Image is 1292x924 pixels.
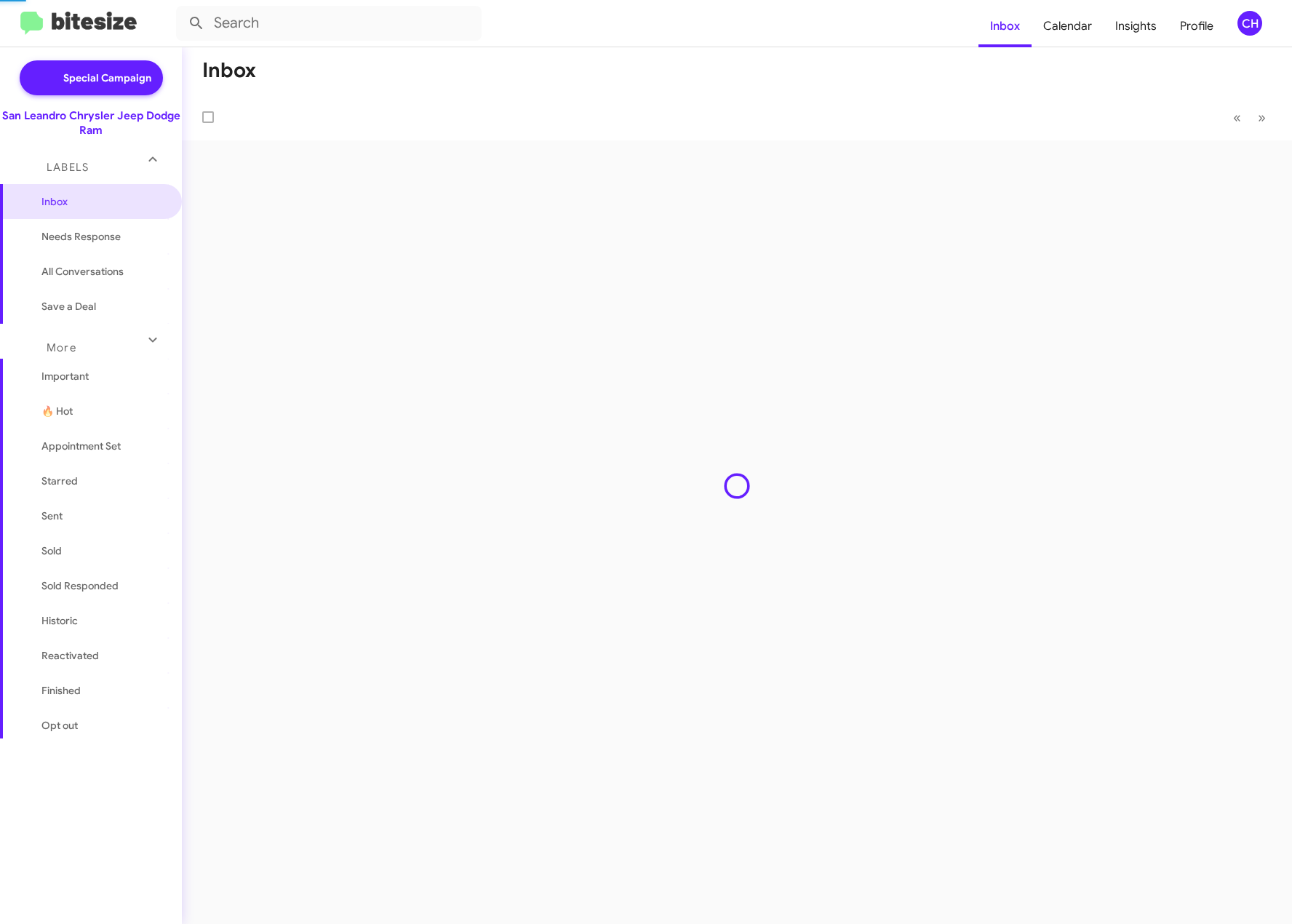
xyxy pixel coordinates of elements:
[63,71,151,85] span: Special Campaign
[1233,108,1241,127] span: «
[41,509,63,523] span: Sent
[41,369,165,383] span: Important
[1249,103,1275,132] button: Next
[1258,108,1266,127] span: »
[41,439,121,453] span: Appointment Set
[41,264,124,279] span: All Conversations
[47,161,89,174] span: Labels
[1168,5,1225,47] a: Profile
[41,229,165,244] span: Needs Response
[41,404,73,418] span: 🔥 Hot
[41,683,81,698] span: Finished
[41,543,62,558] span: Sold
[41,299,96,314] span: Save a Deal
[978,5,1032,47] a: Inbox
[1104,5,1168,47] a: Insights
[1224,103,1250,132] button: Previous
[202,59,256,82] h1: Inbox
[176,6,482,41] input: Search
[1032,5,1104,47] a: Calendar
[41,578,119,593] span: Sold Responded
[47,341,76,354] span: More
[41,648,99,663] span: Reactivated
[41,718,78,733] span: Opt out
[20,60,163,95] a: Special Campaign
[41,194,165,209] span: Inbox
[41,613,78,628] span: Historic
[1225,11,1276,36] button: CH
[1237,11,1262,36] div: CH
[1225,103,1275,132] nav: Page navigation example
[41,474,78,488] span: Starred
